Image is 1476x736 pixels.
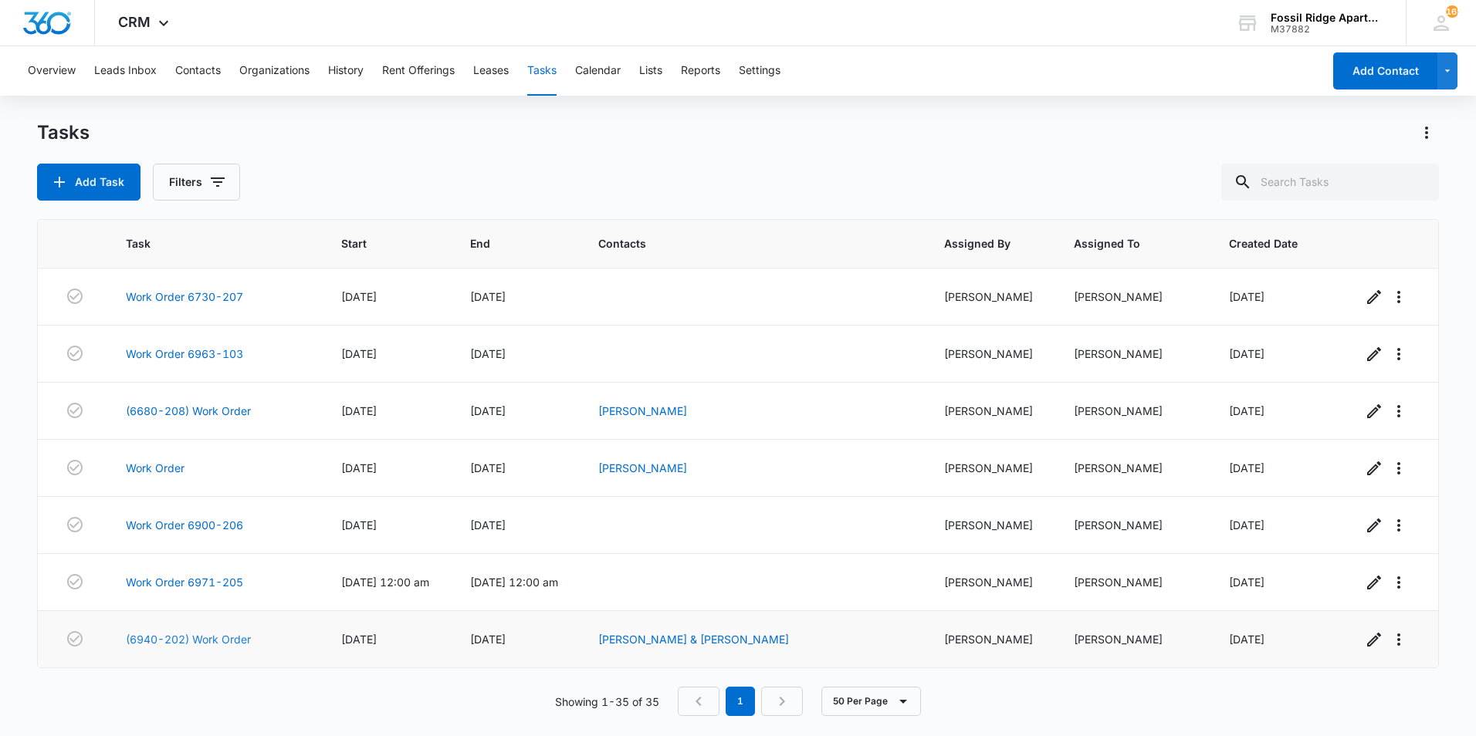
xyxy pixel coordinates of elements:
[341,633,377,646] span: [DATE]
[153,164,240,201] button: Filters
[470,633,506,646] span: [DATE]
[126,289,243,305] a: Work Order 6730-207
[944,631,1037,647] div: [PERSON_NAME]
[1333,52,1437,89] button: Add Contact
[470,235,540,252] span: End
[126,346,243,362] a: Work Order 6963-103
[639,46,662,96] button: Lists
[470,576,558,589] span: [DATE] 12:00 am
[126,460,184,476] a: Work Order
[1229,347,1264,360] span: [DATE]
[341,404,377,417] span: [DATE]
[126,235,281,252] span: Task
[1229,576,1264,589] span: [DATE]
[470,290,506,303] span: [DATE]
[1074,517,1193,533] div: [PERSON_NAME]
[944,235,1014,252] span: Assigned By
[739,46,780,96] button: Settings
[382,46,455,96] button: Rent Offerings
[126,403,251,419] a: (6680-208) Work Order
[28,46,76,96] button: Overview
[1229,404,1264,417] span: [DATE]
[341,347,377,360] span: [DATE]
[1229,290,1264,303] span: [DATE]
[470,461,506,474] span: [DATE]
[118,14,151,30] span: CRM
[598,461,687,474] a: [PERSON_NAME]
[598,633,789,646] a: [PERSON_NAME] & [PERSON_NAME]
[944,346,1037,362] div: [PERSON_NAME]
[944,574,1037,590] div: [PERSON_NAME]
[341,576,429,589] span: [DATE] 12:00 am
[1074,460,1193,476] div: [PERSON_NAME]
[1446,5,1458,18] span: 165
[1229,461,1264,474] span: [DATE]
[1414,120,1439,145] button: Actions
[1074,289,1193,305] div: [PERSON_NAME]
[126,517,243,533] a: Work Order 6900-206
[1074,235,1170,252] span: Assigned To
[470,347,506,360] span: [DATE]
[1074,403,1193,419] div: [PERSON_NAME]
[598,235,884,252] span: Contacts
[944,460,1037,476] div: [PERSON_NAME]
[473,46,509,96] button: Leases
[328,46,364,96] button: History
[1229,633,1264,646] span: [DATE]
[470,404,506,417] span: [DATE]
[341,290,377,303] span: [DATE]
[1271,12,1383,24] div: account name
[1074,631,1193,647] div: [PERSON_NAME]
[1229,235,1302,252] span: Created Date
[821,687,921,716] button: 50 Per Page
[126,631,251,647] a: (6940-202) Work Order
[555,694,659,710] p: Showing 1-35 of 35
[598,404,687,417] a: [PERSON_NAME]
[575,46,621,96] button: Calendar
[944,289,1037,305] div: [PERSON_NAME]
[470,518,506,532] span: [DATE]
[239,46,310,96] button: Organizations
[37,121,90,144] h1: Tasks
[678,687,803,716] nav: Pagination
[726,687,755,716] em: 1
[341,518,377,532] span: [DATE]
[944,403,1037,419] div: [PERSON_NAME]
[944,517,1037,533] div: [PERSON_NAME]
[1074,346,1193,362] div: [PERSON_NAME]
[1446,5,1458,18] div: notifications count
[1074,574,1193,590] div: [PERSON_NAME]
[681,46,720,96] button: Reports
[126,574,243,590] a: Work Order 6971-205
[1221,164,1439,201] input: Search Tasks
[341,235,411,252] span: Start
[341,461,377,474] span: [DATE]
[527,46,557,96] button: Tasks
[175,46,221,96] button: Contacts
[1229,518,1264,532] span: [DATE]
[37,164,140,201] button: Add Task
[1271,24,1383,35] div: account id
[94,46,157,96] button: Leads Inbox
